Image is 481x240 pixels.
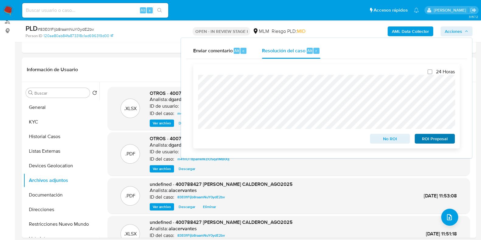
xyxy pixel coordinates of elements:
[150,232,174,238] p: ID del caso:
[26,33,42,39] b: Person ID
[175,193,227,201] a: 83E01Fljb8raamNuY0ydE2bv
[150,219,293,226] span: undefined - 400788427 [PERSON_NAME] CALDERON_AGO2025
[180,103,215,110] a: 400788427
[150,149,179,155] p: ID de usuario:
[419,134,451,143] span: ROI Proposal
[175,110,232,117] a: m41nUT8pamkWZlO5qa1MB00j
[141,7,145,13] span: Alt
[44,33,113,39] a: 120ae80ab84fa873318c1ad696319d00
[150,120,174,127] button: Ver archivo
[153,204,171,210] span: Ver archivo
[469,14,478,19] span: 3.157.2
[415,134,455,144] button: ROI Proposal
[92,90,97,97] button: Volver al orden por defecto
[150,90,244,97] span: OTROS - 400788427_Jose Lira_Julio2025
[149,7,151,13] span: s
[23,144,99,158] button: Listas Externas
[26,23,38,33] b: PLD
[150,194,174,200] p: ID del caso:
[177,193,225,201] span: 83E01Fljb8raamNuY0ydE2bv
[427,69,432,74] input: 24 Horas
[175,155,232,163] a: m41nUT8pamkWZlO5qa1MB00j
[150,103,179,109] p: ID de usuario:
[424,192,457,199] span: [DATE] 11:53:08
[153,166,171,172] span: Ver archivo
[176,165,198,172] button: Descargar
[176,120,198,127] button: Descargar
[169,96,199,103] h6: dgardunorosa
[124,231,137,237] p: .XLSX
[193,27,250,36] p: OPEN - IN REVIEW STAGE I
[175,232,227,239] a: 83E01Fljb8raamNuY0ydE2bv
[177,232,225,239] span: 83E01Fljb8raamNuY0ydE2bv
[23,217,99,231] button: Restricciones Nuevo Mundo
[150,135,244,142] span: OTROS - 400788427_Jose Lira_Julio2025
[124,105,137,112] p: .XLSX
[271,28,305,35] span: Riesgo PLD:
[125,193,135,199] p: .PDF
[262,47,305,54] span: Resolución del caso
[179,120,195,126] span: Descargar
[177,110,229,117] span: m41nUT8pamkWZlO5qa1MB00j
[392,26,429,36] b: AML Data Collector
[441,209,458,226] button: upload-file
[153,6,166,15] button: search-icon
[150,142,168,148] p: Analista:
[307,48,312,54] span: Alt
[169,187,197,193] h6: alacervantes
[445,26,462,36] span: Acciones
[150,226,168,232] p: Analista:
[193,47,233,54] span: Enviar comentario
[176,203,198,210] button: Descargar
[414,8,419,13] a: Notificaciones
[180,148,215,155] a: 400788427
[150,156,174,162] p: ID del caso:
[169,226,197,232] h6: alacervantes
[370,134,410,144] button: No ROI
[23,100,99,115] button: General
[234,48,239,54] span: Alt
[297,28,305,35] span: MID
[125,151,135,157] p: .PDF
[22,6,168,14] input: Buscar usuario o caso...
[23,129,99,144] button: Historial Casos
[470,7,476,13] a: Salir
[153,120,171,126] span: Ver archivo
[150,165,174,172] button: Ver archivo
[23,188,99,202] button: Documentación
[23,158,99,173] button: Devices Geolocation
[315,48,317,54] span: r
[23,202,99,217] button: Direcciones
[434,7,468,13] p: alan.cervantesmartinez@mercadolibre.com.mx
[441,26,472,36] button: Acciones
[436,69,455,75] span: 24 Horas
[242,48,244,54] span: c
[150,110,174,117] p: ID del caso:
[200,203,219,210] button: Eliminar
[38,26,94,32] span: # 83E01Fljb8raamNuY0ydE2bv
[388,26,433,36] button: AML Data Collector
[177,155,229,163] span: m41nUT8pamkWZlO5qa1MB00j
[203,204,216,210] span: Eliminar
[179,204,195,210] span: Descargar
[374,134,406,143] span: No ROI
[374,7,408,13] span: Accesos rápidos
[23,173,99,188] button: Archivos adjuntos
[150,187,168,193] p: Analista:
[426,230,457,237] span: [DATE] 11:51:18
[169,142,199,148] h6: dgardunorosa
[23,115,99,129] button: KYC
[150,96,168,103] p: Analista:
[34,90,87,96] input: Buscar
[150,181,293,188] span: undefined - 400788427 [PERSON_NAME] CALDERON_AGO2025
[150,203,174,210] button: Ver archivo
[253,28,269,35] div: MLM
[179,166,195,172] span: Descargar
[28,90,33,95] button: Buscar
[27,67,78,73] h1: Información de Usuario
